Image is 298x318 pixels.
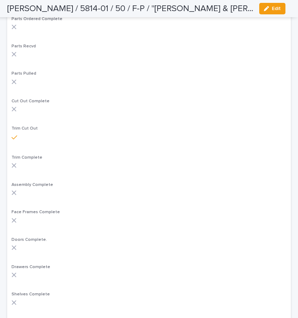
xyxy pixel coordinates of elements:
[259,3,285,14] button: Edit
[11,265,50,269] span: Drawers Complete
[11,44,36,48] span: Parts Recvd
[11,17,62,21] span: Parts Ordered Complete
[11,126,38,131] span: Trim Cut Out
[11,183,53,187] span: Assembly Complete
[11,238,47,242] span: Doors Complete.
[11,210,60,214] span: Face Frames Complete
[7,4,253,14] h2: DURAN / 5814-01 / 50 / F-P / "Mattern & Fitzgerald Custom Builders, LLC" / Michael Tarantino
[11,292,50,296] span: Shelves Complete
[11,71,36,76] span: Parts Pulled
[11,155,42,160] span: Trim Complete
[11,99,50,103] span: Cut Out Complete
[272,6,281,11] span: Edit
